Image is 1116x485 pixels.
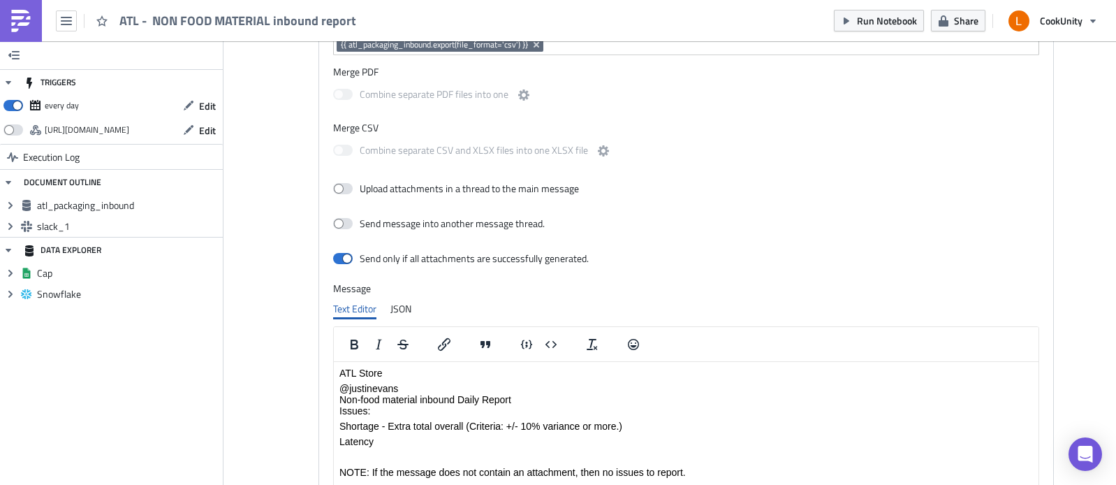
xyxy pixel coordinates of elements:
[37,288,219,301] span: Snowflake
[834,10,924,31] button: Run Notebook
[199,123,216,138] span: Edit
[1040,13,1082,28] span: CookUnity
[857,13,917,28] span: Run Notebook
[333,217,546,230] label: Send message into another message thread.
[24,170,101,195] div: DOCUMENT OUTLINE
[333,122,1039,134] label: Merge CSV
[391,335,415,354] button: Strikethrough
[199,99,216,113] span: Edit
[333,143,612,160] label: Combine separate CSV and XLSX files into one XLSX file
[531,38,543,52] button: Remove Tag
[473,335,497,354] button: Blockquote
[539,335,563,354] button: Insert code block
[37,220,219,233] span: slack_1
[432,335,456,354] button: Insert/edit link
[333,182,579,195] label: Upload attachments in a thread to the main message
[45,120,129,140] div: https://pushmetrics.io/api/v1/report/pgoERDqrJB/webhook?token=e12b17976e674776bca7ef09a5859fb4
[954,13,978,28] span: Share
[333,298,376,319] div: Text Editor
[176,120,223,141] button: Edit
[580,335,604,354] button: Clear formatting
[341,39,528,50] span: {{ atl_packaging_inbound.export(file_format='csv') }}
[515,87,532,103] button: Combine separate PDF files into one
[342,335,366,354] button: Bold
[333,66,1039,78] label: Merge PDF
[390,298,411,319] div: JSON
[23,145,80,170] span: Execution Log
[176,95,223,117] button: Edit
[1000,6,1106,36] button: CookUnity
[119,13,358,29] span: ATL - NON FOOD MATERIAL inbound report
[360,252,589,265] div: Send only if all attachments are successfully generated.
[367,335,390,354] button: Italic
[622,335,645,354] button: Emojis
[37,267,219,280] span: Cap
[333,87,532,104] label: Combine separate PDF files into one
[10,10,32,32] img: PushMetrics
[1069,437,1102,471] div: Open Intercom Messenger
[37,199,219,212] span: atl_packaging_inbound
[595,143,612,159] button: Combine separate CSV and XLSX files into one XLSX file
[515,335,538,354] button: Insert code line
[24,238,101,263] div: DATA EXPLORER
[45,95,79,116] div: every day
[931,10,985,31] button: Share
[333,282,1039,295] label: Message
[24,70,76,95] div: TRIGGERS
[1007,9,1031,33] img: Avatar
